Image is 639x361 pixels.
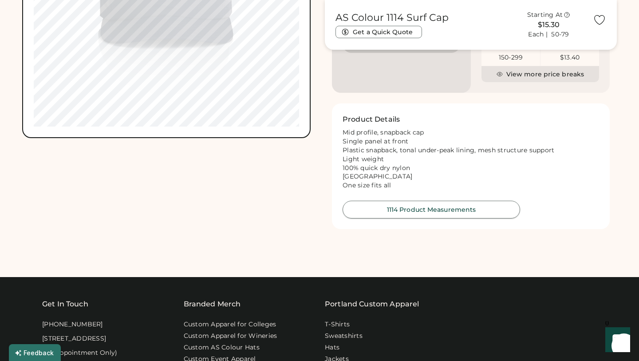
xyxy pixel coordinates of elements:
[325,332,363,341] a: Sweatshirts
[481,53,540,62] div: 150-299
[527,11,563,20] div: Starting At
[540,53,599,62] div: $13.40
[343,201,520,218] button: 1114 Product Measurements
[184,299,241,309] div: Branded Merch
[325,320,350,329] a: T-Shirts
[184,343,260,352] a: Custom AS Colour Hats
[325,343,339,352] a: Hats
[335,26,422,38] button: Get a Quick Quote
[335,12,449,24] h1: AS Colour 1114 Surf Cap
[184,332,277,341] a: Custom Apparel for Wineries
[42,320,103,329] div: [PHONE_NUMBER]
[597,321,635,359] iframe: Front Chat
[528,30,569,39] div: Each | 50-79
[184,320,276,329] a: Custom Apparel for Colleges
[42,349,117,357] div: (By Appointment Only)
[42,299,88,309] div: Get In Touch
[42,334,106,343] div: [STREET_ADDRESS]
[325,299,419,309] a: Portland Custom Apparel
[481,66,599,82] button: View more price breaks
[343,128,599,190] div: Mid profile, snapback cap Single panel at front Plastic snapback, tonal under-peak lining, mesh s...
[343,114,400,125] h2: Product Details
[510,20,588,30] div: $15.30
